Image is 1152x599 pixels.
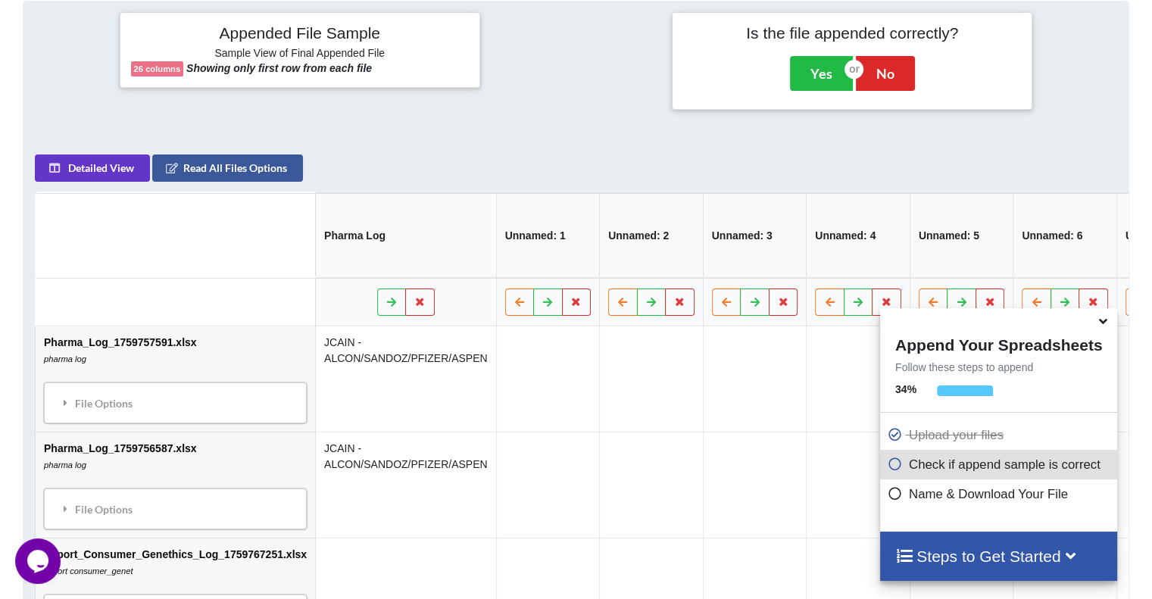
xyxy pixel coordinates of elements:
p: Name & Download Your File [888,485,1113,504]
th: Pharma Log [315,193,495,278]
div: File Options [48,493,302,525]
i: pharma log [44,460,86,470]
h4: Steps to Get Started [895,547,1102,566]
td: JCAIN - ALCON/SANDOZ/PFIZER/ASPEN [315,326,495,432]
i: pharma log [44,354,86,363]
div: File Options [48,387,302,419]
i: export consumer_genet [44,566,133,576]
h6: Sample View of Final Appended File [131,47,469,62]
th: Unnamed: 1 [496,193,600,278]
th: Unnamed: 2 [599,193,703,278]
button: Detailed View [35,154,150,182]
h4: Is the file appended correctly? [683,23,1021,42]
h4: Appended File Sample [131,23,469,45]
p: Follow these steps to append [880,360,1117,375]
button: No [856,56,915,91]
p: Upload your files [888,426,1113,445]
th: Unnamed: 4 [806,193,910,278]
b: Showing only first row from each file [186,62,372,74]
button: Read All Files Options [152,154,303,182]
td: Pharma_Log_1759757591.xlsx [36,326,315,432]
td: Pharma_Log_1759756587.xlsx [36,432,315,538]
b: 34 % [895,383,916,395]
th: Unnamed: 5 [910,193,1013,278]
iframe: chat widget [15,538,64,584]
h4: Append Your Spreadsheets [880,332,1117,354]
b: 26 columns [134,64,181,73]
th: Unnamed: 6 [1013,193,1116,278]
td: JCAIN - ALCON/SANDOZ/PFIZER/ASPEN [315,432,495,538]
th: Unnamed: 3 [703,193,807,278]
p: Check if append sample is correct [888,455,1113,474]
button: Yes [790,56,853,91]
